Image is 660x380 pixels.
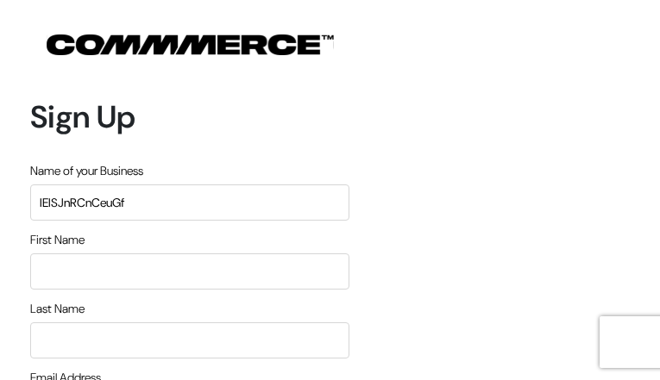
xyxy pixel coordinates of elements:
img: COMMMERCE [47,34,334,55]
label: First Name [30,231,85,249]
label: Name of your Business [30,162,143,180]
label: Last Name [30,300,85,318]
h1: Sign Up [30,98,349,135]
